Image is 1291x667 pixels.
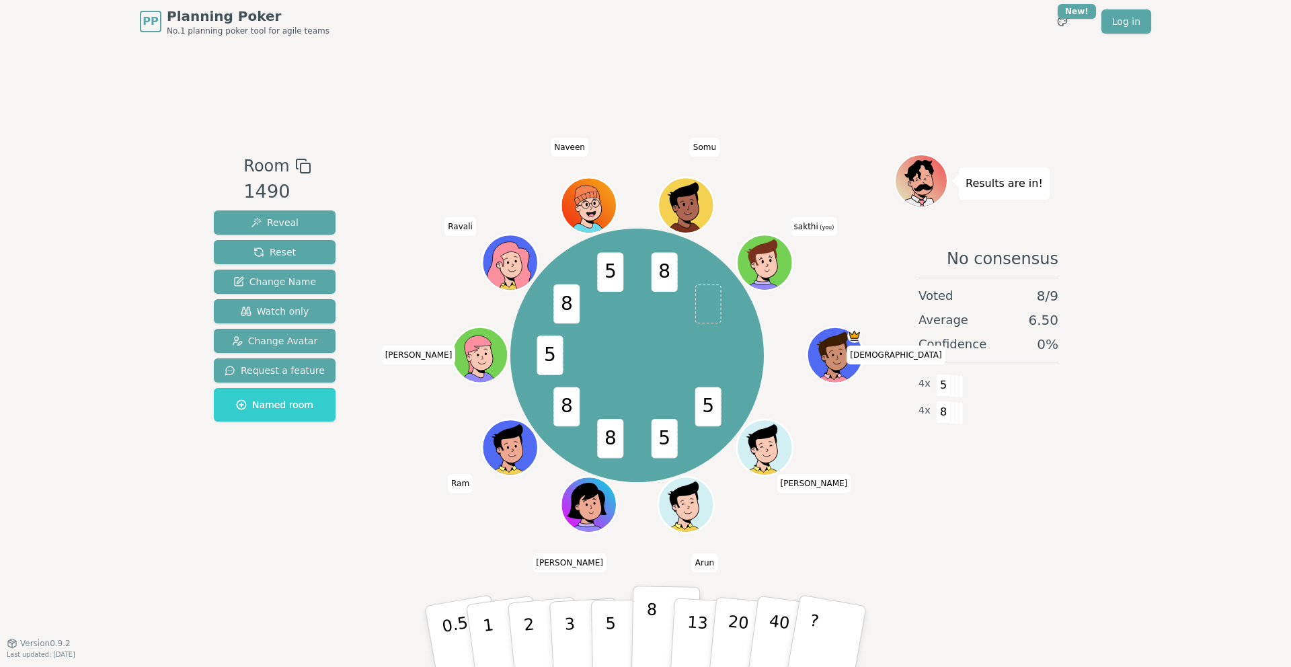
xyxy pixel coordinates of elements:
p: Results are in! [966,174,1043,193]
span: 4 x [918,377,931,391]
span: Room [243,154,289,178]
button: Reset [214,240,336,264]
span: Click to change your name [533,553,607,572]
span: No.1 planning poker tool for agile teams [167,26,329,36]
button: Request a feature [214,358,336,383]
span: Request a feature [225,364,325,377]
span: 6.50 [1028,311,1058,329]
div: 1490 [243,178,311,206]
span: 8 [651,252,677,292]
span: Reset [253,245,296,259]
button: Named room [214,388,336,422]
span: Change Avatar [232,334,318,348]
span: Click to change your name [551,138,588,157]
span: 5 [695,387,721,426]
span: 8 [936,401,951,424]
button: Click to change your avatar [738,236,791,288]
button: Change Avatar [214,329,336,353]
a: Log in [1101,9,1151,34]
span: Reveal [251,216,299,229]
span: 4 x [918,403,931,418]
span: 8 / 9 [1037,286,1058,305]
button: Watch only [214,299,336,323]
span: 8 [553,284,580,323]
span: Click to change your name [791,217,838,236]
span: Shiva is the host [847,329,861,343]
button: New! [1050,9,1074,34]
a: PPPlanning PokerNo.1 planning poker tool for agile teams [140,7,329,36]
span: 8 [553,387,580,426]
span: Confidence [918,335,986,354]
span: Watch only [241,305,309,318]
span: Voted [918,286,953,305]
button: Change Name [214,270,336,294]
span: Click to change your name [692,553,717,572]
button: Reveal [214,210,336,235]
span: 5 [597,252,623,292]
div: New! [1058,4,1096,19]
span: 0 % [1037,335,1058,354]
span: Click to change your name [448,474,473,493]
span: No consensus [947,248,1058,270]
span: Planning Poker [167,7,329,26]
span: Click to change your name [847,346,945,364]
span: 5 [651,418,677,458]
span: Click to change your name [444,217,476,236]
span: PP [143,13,158,30]
span: Version 0.9.2 [20,638,71,649]
span: (you) [818,225,834,231]
span: Change Name [233,275,316,288]
span: Average [918,311,968,329]
span: Last updated: [DATE] [7,651,75,658]
span: Click to change your name [690,138,719,157]
span: Click to change your name [777,474,851,493]
span: 5 [936,374,951,397]
span: 8 [597,418,623,458]
button: Version0.9.2 [7,638,71,649]
span: Click to change your name [382,346,456,364]
span: 5 [537,336,563,375]
span: Named room [236,398,313,411]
